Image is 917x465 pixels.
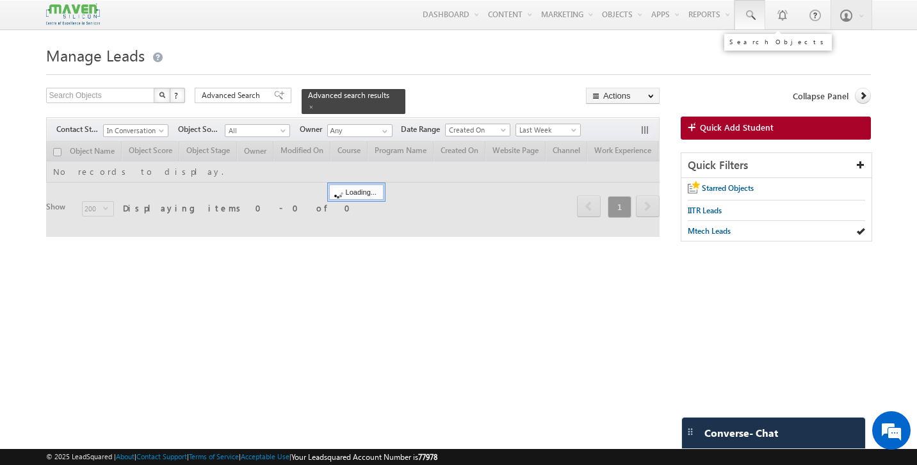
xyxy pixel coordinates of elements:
[136,452,187,461] a: Contact Support
[445,124,510,136] a: Created On
[515,124,581,136] a: Last Week
[291,452,437,462] span: Your Leadsquared Account Number is
[700,122,774,133] span: Quick Add Student
[685,427,695,437] img: carter-drag
[300,124,327,135] span: Owner
[688,226,731,236] span: Mtech Leads
[241,452,289,461] a: Acceptable Use
[586,88,660,104] button: Actions
[446,124,507,136] span: Created On
[681,117,871,140] a: Quick Add Student
[702,183,754,193] span: Starred Objects
[704,427,778,439] span: Converse - Chat
[375,125,391,138] a: Show All Items
[681,153,872,178] div: Quick Filters
[225,124,290,137] a: All
[189,452,239,461] a: Terms of Service
[116,452,134,461] a: About
[46,3,100,26] img: Custom Logo
[178,124,225,135] span: Object Source
[104,125,165,136] span: In Conversation
[103,124,168,137] a: In Conversation
[46,451,437,463] span: © 2025 LeadSquared | | | | |
[225,125,286,136] span: All
[174,90,180,101] span: ?
[170,88,185,103] button: ?
[418,452,437,462] span: 77978
[516,124,577,136] span: Last Week
[401,124,445,135] span: Date Range
[793,90,848,102] span: Collapse Panel
[46,45,145,65] span: Manage Leads
[308,90,389,100] span: Advanced search results
[688,206,722,215] span: IITR Leads
[327,124,393,137] input: Type to Search
[329,184,384,200] div: Loading...
[202,90,264,101] span: Advanced Search
[729,38,827,45] div: Search Objects
[56,124,103,135] span: Contact Stage
[159,92,165,98] img: Search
